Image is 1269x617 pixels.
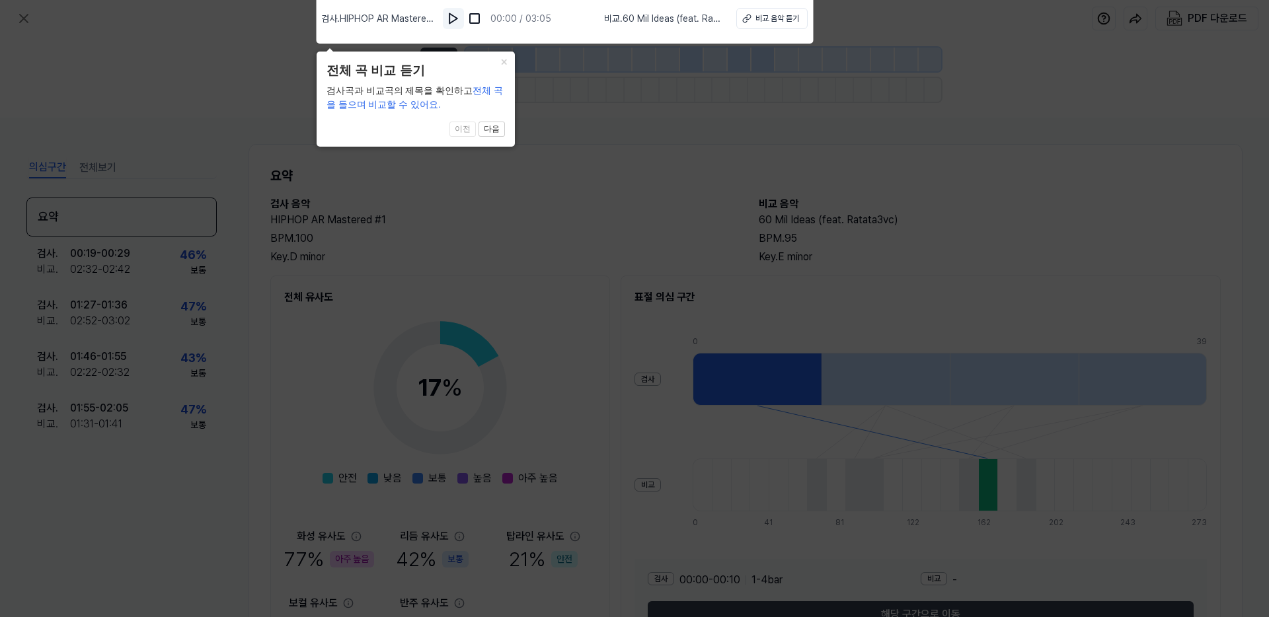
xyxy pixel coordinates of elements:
[604,12,720,26] span: 비교 . 60 Mil Ideas (feat. Ratata3vc)
[479,122,505,137] button: 다음
[327,84,505,112] div: 검사곡과 비교곡의 제목을 확인하고
[494,52,515,70] button: Close
[447,12,460,25] img: play
[736,8,808,29] button: 비교 음악 듣기
[490,12,551,26] div: 00:00 / 03:05
[755,13,799,24] div: 비교 음악 듣기
[327,85,504,110] span: 전체 곡을 들으며 비교할 수 있어요.
[321,12,438,26] span: 검사 . HIPHOP AR Mastered #1
[327,61,505,81] header: 전체 곡 비교 듣기
[468,12,481,25] img: stop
